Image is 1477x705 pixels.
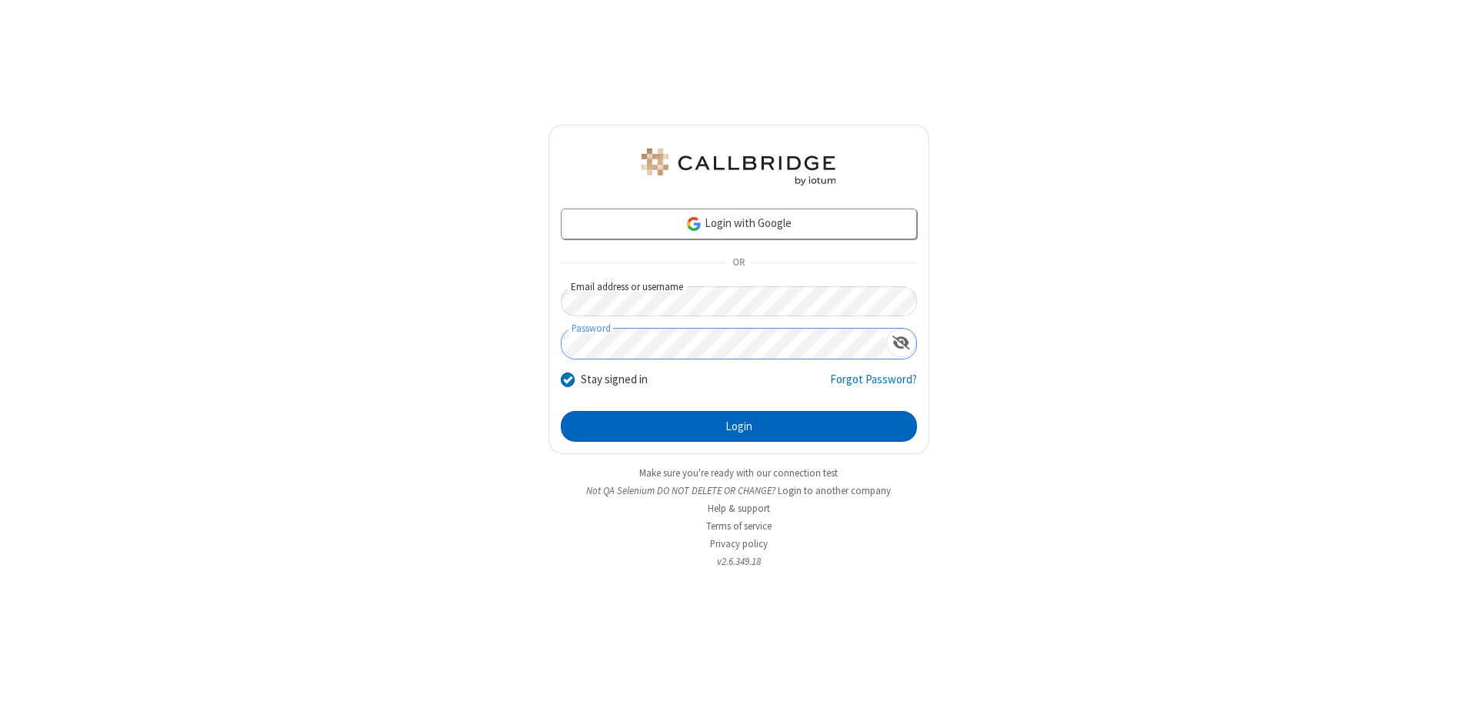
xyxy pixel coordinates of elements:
a: Privacy policy [710,537,768,550]
button: Login to another company [778,483,891,498]
a: Help & support [708,502,770,515]
iframe: Chat [1439,665,1465,694]
button: Login [561,411,917,442]
div: Show password [886,329,916,357]
span: OR [726,252,751,274]
label: Stay signed in [581,371,648,389]
li: v2.6.349.18 [548,554,929,569]
a: Forgot Password? [830,371,917,400]
img: google-icon.png [685,216,702,232]
a: Terms of service [706,520,772,533]
li: Not QA Selenium DO NOT DELETE OR CHANGE? [548,483,929,498]
img: QA Selenium DO NOT DELETE OR CHANGE [638,149,839,185]
input: Email address or username [561,286,917,316]
a: Login with Google [561,209,917,239]
input: Password [562,329,886,359]
a: Make sure you're ready with our connection test [639,466,838,479]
